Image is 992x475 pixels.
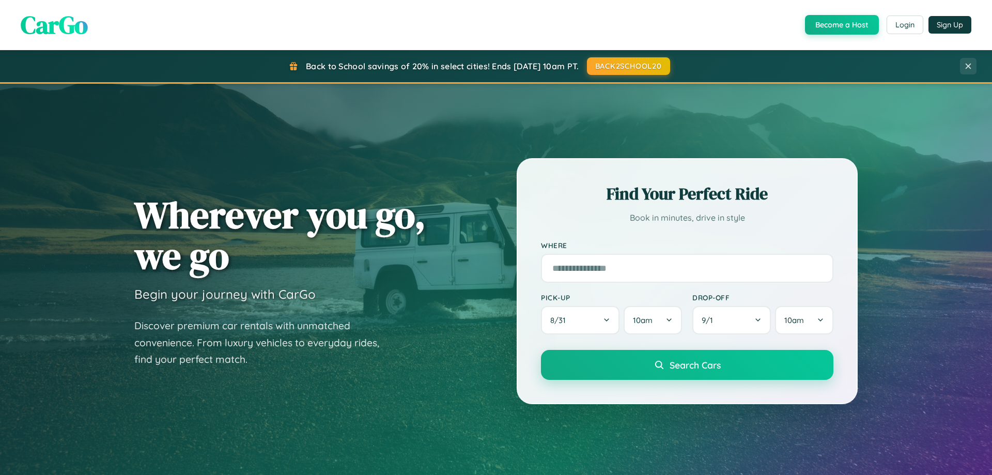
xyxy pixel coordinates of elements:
h3: Begin your journey with CarGo [134,286,316,302]
span: Back to School savings of 20% in select cities! Ends [DATE] 10am PT. [306,61,579,71]
span: 8 / 31 [550,315,571,325]
button: Become a Host [805,15,879,35]
h2: Find Your Perfect Ride [541,182,833,205]
button: 10am [624,306,682,334]
p: Discover premium car rentals with unmatched convenience. From luxury vehicles to everyday rides, ... [134,317,393,368]
label: Drop-off [692,293,833,302]
button: Login [887,16,923,34]
span: 9 / 1 [702,315,718,325]
span: 10am [784,315,804,325]
button: 9/1 [692,306,771,334]
button: BACK2SCHOOL20 [587,57,670,75]
button: Search Cars [541,350,833,380]
p: Book in minutes, drive in style [541,210,833,225]
span: Search Cars [670,359,721,371]
button: 10am [775,306,833,334]
label: Where [541,241,833,250]
span: CarGo [21,8,88,42]
h1: Wherever you go, we go [134,194,426,276]
span: 10am [633,315,653,325]
button: 8/31 [541,306,619,334]
button: Sign Up [928,16,971,34]
label: Pick-up [541,293,682,302]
